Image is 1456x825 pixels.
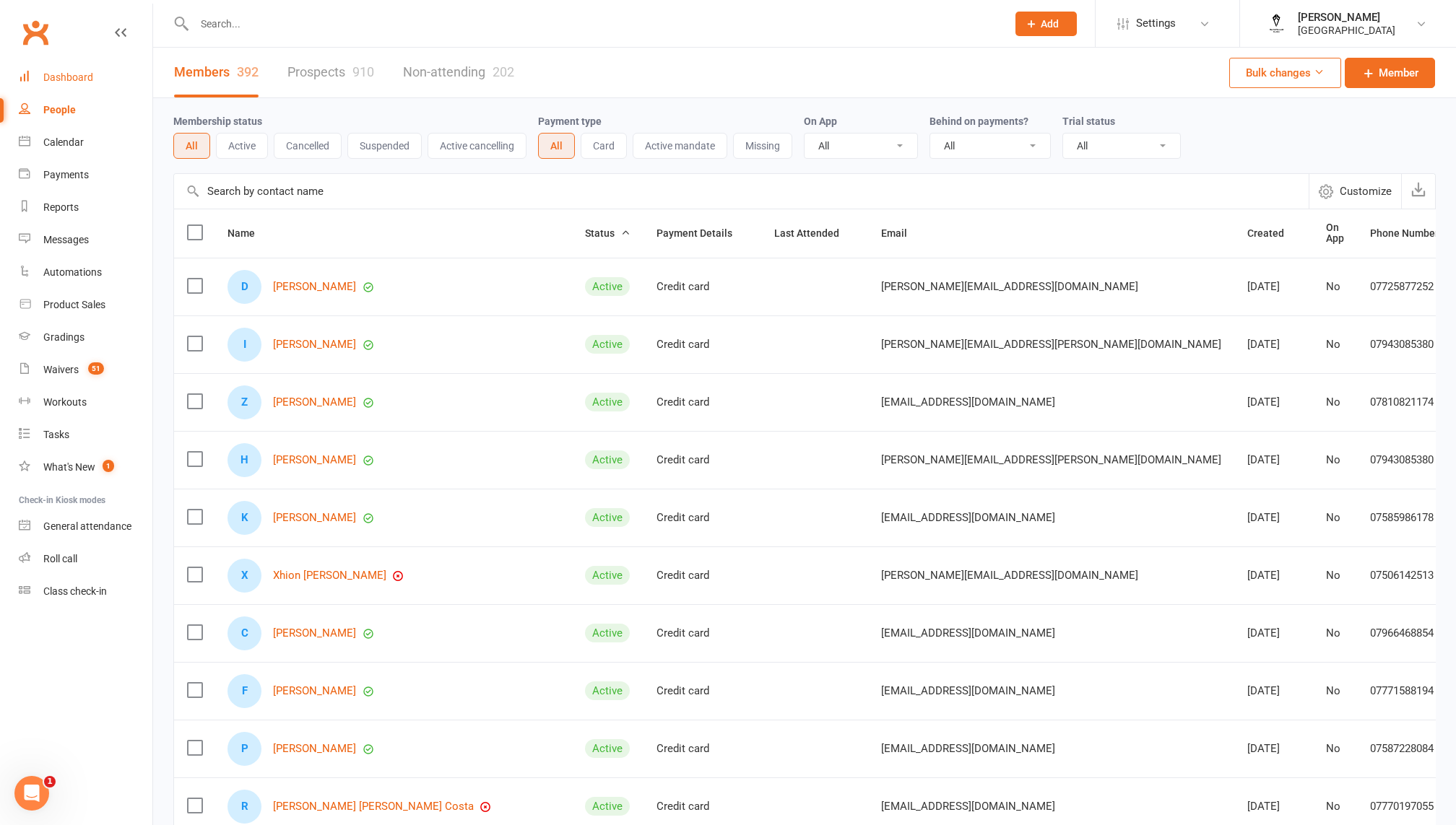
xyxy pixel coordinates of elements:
div: Active [585,739,630,758]
button: Status [585,224,630,242]
div: [DATE] [1247,627,1300,640]
div: Active [585,335,630,354]
button: Missing [733,133,792,159]
button: Customize [1309,174,1401,209]
div: Reports [43,201,79,213]
div: No [1326,743,1344,755]
button: Email [881,224,923,242]
label: Payment type [538,115,602,127]
div: Credit card [656,743,748,755]
span: [PERSON_NAME][EMAIL_ADDRESS][PERSON_NAME][DOMAIN_NAME] [881,331,1221,358]
div: I [227,328,261,362]
span: Customize [1340,183,1392,200]
a: Tasks [19,419,152,451]
div: [DATE] [1247,339,1300,351]
div: People [43,104,76,115]
a: [PERSON_NAME] [273,512,356,524]
div: Active [585,566,630,585]
div: Automations [43,266,102,278]
a: Members392 [174,48,259,97]
div: D [227,270,261,304]
label: On App [804,115,837,127]
div: X [227,559,261,593]
div: Payments [43,169,89,180]
span: 1 [103,460,114,472]
a: Calendar [19,126,152,159]
div: No [1326,281,1344,293]
button: Active [216,133,268,159]
a: [PERSON_NAME] [273,281,356,293]
button: Suspended [347,133,422,159]
label: Trial status [1062,115,1115,127]
a: Xhion [PERSON_NAME] [273,569,386,582]
a: [PERSON_NAME] [PERSON_NAME] Costa [273,800,474,813]
a: Automations [19,256,152,289]
button: Bulk changes [1229,58,1341,88]
div: Credit card [656,396,748,409]
a: General attendance kiosk mode [19,510,152,543]
div: No [1326,396,1344,409]
div: Credit card [656,512,748,524]
iframe: Intercom live chat [14,776,49,811]
div: 392 [237,64,259,79]
div: No [1326,512,1344,524]
button: Name [227,224,271,242]
span: Add [1041,18,1059,30]
div: Credit card [656,685,748,697]
div: No [1326,627,1344,640]
div: Credit card [656,627,748,640]
a: Waivers 51 [19,354,152,386]
div: Active [585,797,630,816]
a: [PERSON_NAME] [273,396,356,409]
div: R [227,790,261,824]
div: No [1326,454,1344,466]
label: Behind on payments? [929,115,1028,127]
span: Last Attended [774,227,855,239]
a: Product Sales [19,289,152,321]
a: Dashboard [19,61,152,94]
div: P [227,732,261,766]
input: Search by contact name [174,174,1309,209]
span: 1 [44,776,56,787]
button: Add [1015,12,1077,36]
div: [DATE] [1247,569,1300,582]
div: Dashboard [43,71,93,83]
div: Active [585,508,630,527]
span: Email [881,227,923,239]
div: No [1326,685,1344,697]
button: All [538,133,575,159]
div: Active [585,624,630,642]
div: [GEOGRAPHIC_DATA] [1298,24,1395,37]
span: [EMAIL_ADDRESS][DOMAIN_NAME] [881,619,1055,647]
button: Active mandate [633,133,727,159]
div: Calendar [43,136,84,148]
div: Active [585,681,630,700]
div: Class check-in [43,585,107,597]
span: Settings [1136,7,1176,40]
div: No [1326,339,1344,351]
span: Status [585,227,630,239]
div: Active [585,450,630,469]
button: Active cancelling [428,133,526,159]
span: Name [227,227,271,239]
div: Credit card [656,800,748,813]
a: [PERSON_NAME] [273,627,356,640]
div: General attendance [43,520,131,532]
span: [EMAIL_ADDRESS][DOMAIN_NAME] [881,735,1055,762]
div: Gradings [43,331,84,343]
div: 910 [352,64,374,79]
div: Credit card [656,281,748,293]
div: C [227,616,261,650]
div: Active [585,277,630,296]
div: Product Sales [43,299,105,310]
div: Credit card [656,339,748,351]
button: All [173,133,210,159]
a: [PERSON_NAME] [273,685,356,697]
button: Payment Details [656,224,748,242]
div: [DATE] [1247,743,1300,755]
div: Credit card [656,454,748,466]
span: Phone Number [1370,227,1455,239]
div: Z [227,385,261,419]
span: [EMAIL_ADDRESS][DOMAIN_NAME] [881,504,1055,531]
div: No [1326,800,1344,813]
